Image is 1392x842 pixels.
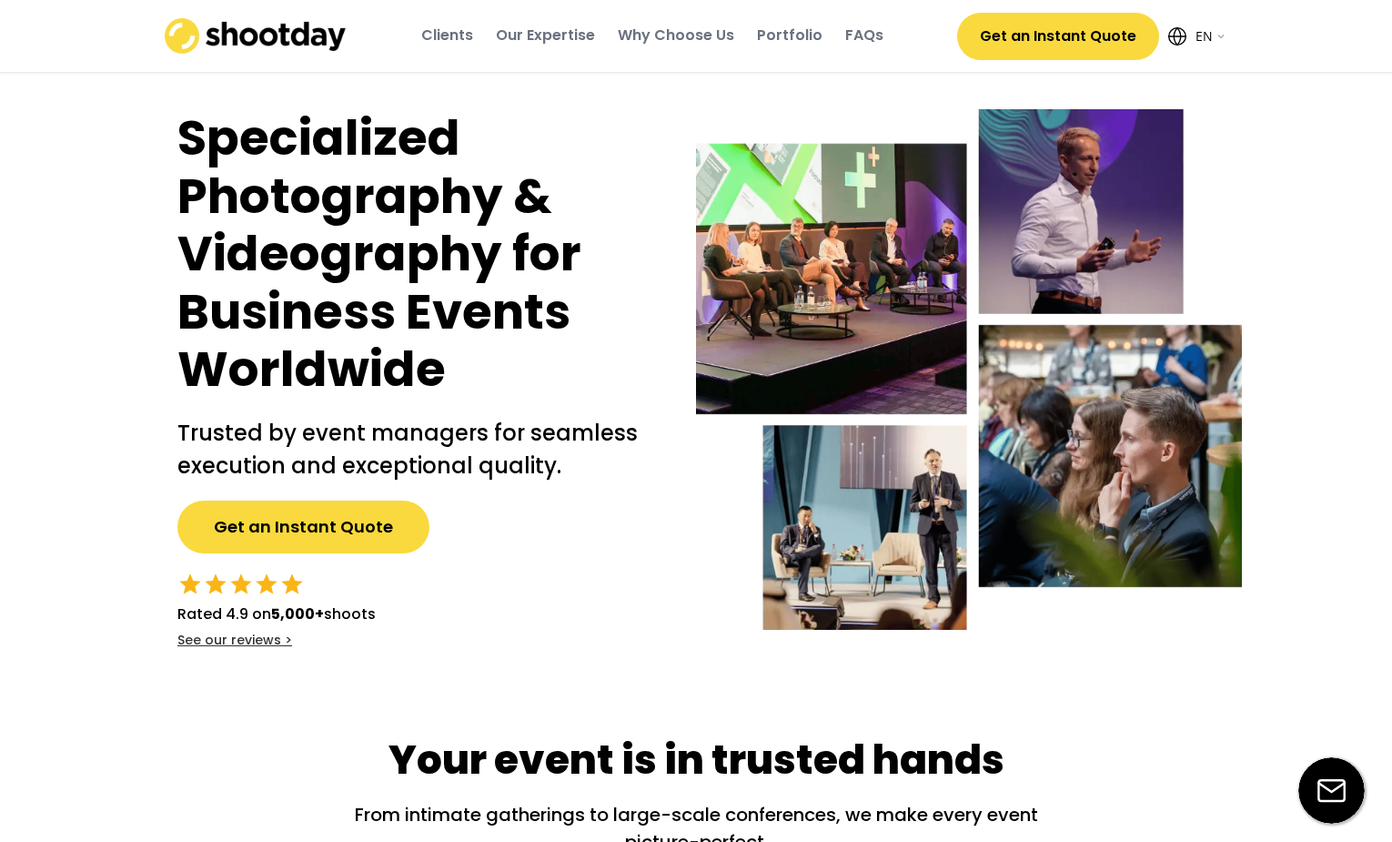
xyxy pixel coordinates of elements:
div: Our Expertise [496,25,595,46]
h2: Trusted by event managers for seamless execution and exceptional quality. [177,417,660,482]
div: Rated 4.9 on shoots [177,604,376,625]
img: shootday_logo.png [165,18,347,54]
button: star [228,572,254,597]
div: Clients [421,25,473,46]
div: Portfolio [757,25,822,46]
button: Get an Instant Quote [957,13,1159,60]
button: star [279,572,305,597]
h1: Specialized Photography & Videography for Business Events Worldwide [177,109,660,399]
div: Your event is in trusted hands [388,732,1004,788]
img: email-icon%20%281%29.svg [1298,757,1365,824]
img: Icon%20feather-globe%20%281%29.svg [1168,27,1186,46]
div: See our reviews > [177,632,292,650]
strong: 5,000+ [271,604,324,624]
button: star [177,572,203,597]
img: Event-hero-intl%402x.webp [696,109,1242,630]
button: star [203,572,228,597]
button: star [254,572,279,597]
div: Why Choose Us [618,25,734,46]
div: FAQs [845,25,883,46]
button: Get an Instant Quote [177,501,429,553]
